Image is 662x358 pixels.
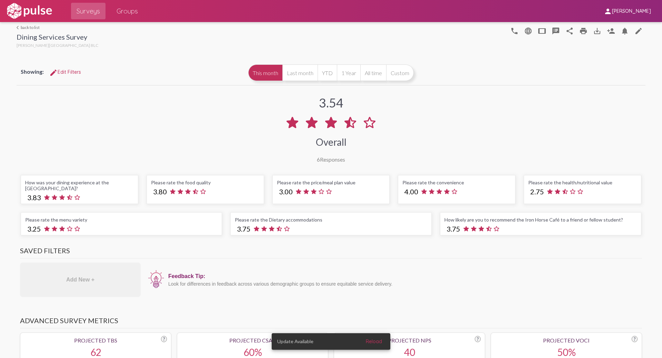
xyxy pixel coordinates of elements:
[17,33,98,43] div: Dining Services Survey
[318,64,337,81] button: YTD
[20,246,642,258] h3: Saved Filters
[621,27,629,35] mat-icon: Bell
[248,64,282,81] button: This month
[508,24,521,38] button: language
[71,3,106,19] a: Surveys
[27,193,41,202] span: 3.83
[111,3,143,19] a: Groups
[524,27,532,35] mat-icon: language
[24,337,167,344] div: Projected TBS
[277,338,313,345] span: Update Available
[604,24,618,38] button: Person
[402,180,511,185] div: Please rate the convenience
[579,27,588,35] mat-icon: print
[530,187,544,196] span: 2.75
[475,336,481,342] div: ?
[25,180,134,191] div: How was your dining experience at the [GEOGRAPHIC_DATA]?
[235,217,427,223] div: Please rate the Dietary accommodations
[366,338,382,345] span: Reload
[632,336,638,342] div: ?
[528,180,637,185] div: Please rate the health/nutritional value
[612,8,651,14] span: [PERSON_NAME]
[604,7,612,16] mat-icon: person
[495,346,638,358] div: 50%
[563,24,576,38] button: Share
[25,217,218,223] div: Please rate the menu variety
[634,27,643,35] mat-icon: language
[181,337,324,344] div: Projected CSAT
[495,337,638,344] div: Projected VoCI
[148,269,165,289] img: icon12.png
[360,64,386,81] button: All time
[535,24,549,38] button: tablet
[17,25,98,30] a: back to list
[20,263,141,297] div: Add New +
[181,346,324,358] div: 60%
[17,25,21,30] mat-icon: arrow_back_ios
[77,5,100,17] span: Surveys
[337,64,360,81] button: 1 Year
[444,217,637,223] div: How likely are you to recommend the Iron Horse Café to a friend or fellow student?
[552,27,560,35] mat-icon: speaker_notes
[161,336,167,342] div: ?
[576,24,590,38] a: print
[317,156,320,163] span: 6
[598,4,656,17] button: [PERSON_NAME]
[317,156,345,163] div: Responses
[151,180,260,185] div: Please rate the food quality
[27,225,41,233] span: 3.25
[386,64,414,81] button: Custom
[338,337,481,344] div: Projected NPS
[17,43,98,48] span: [PERSON_NAME][GEOGRAPHIC_DATA] BLC
[404,187,418,196] span: 4.00
[6,2,53,20] img: white-logo.svg
[168,281,639,287] div: Look for differences in feedback across various demographic groups to ensure equitable service de...
[49,69,58,77] mat-icon: Edit Filters
[538,27,546,35] mat-icon: tablet
[549,24,563,38] button: speaker_notes
[510,27,519,35] mat-icon: language
[360,335,388,348] button: Reload
[153,187,167,196] span: 3.80
[282,64,318,81] button: Last month
[593,27,601,35] mat-icon: Download
[49,69,81,75] span: Edit Filters
[607,27,615,35] mat-icon: Person
[447,225,460,233] span: 3.75
[24,346,167,358] div: 62
[319,95,343,110] div: 3.54
[168,273,639,279] div: Feedback Tip:
[21,68,44,75] span: Showing:
[338,346,481,358] div: 40
[632,24,645,38] a: language
[565,27,574,35] mat-icon: Share
[521,24,535,38] button: language
[20,316,642,328] h3: Advanced Survey Metrics
[117,5,138,17] span: Groups
[44,66,87,78] button: Edit FiltersEdit Filters
[237,225,251,233] span: 3.75
[279,187,293,196] span: 3.00
[277,180,385,185] div: Please rate the price/meal plan value
[316,136,347,148] div: Overall
[618,24,632,38] button: Bell
[590,24,604,38] button: Download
